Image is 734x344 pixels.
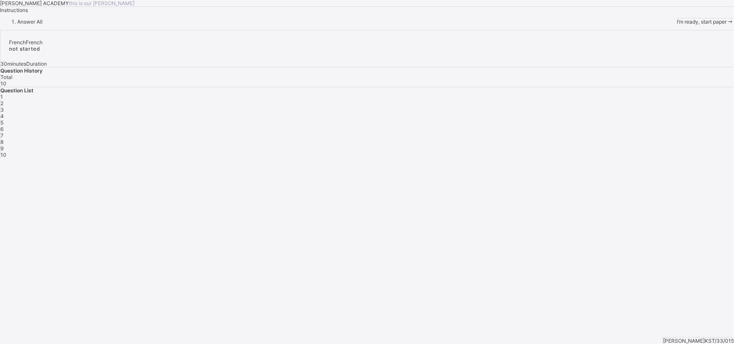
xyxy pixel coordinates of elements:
span: Answer All [17,18,43,25]
span: 7 [0,132,3,139]
span: KST/33/015 [705,338,734,344]
span: Question List [0,87,34,94]
span: 2 [0,100,3,107]
span: 6 [0,126,3,132]
span: Duration [26,61,47,67]
span: 30 minutes [0,61,26,67]
span: 10 [0,152,6,158]
span: I’m ready, start paper [677,18,727,25]
span: 1 [0,94,3,100]
span: 10 [0,80,6,87]
span: Question History [0,67,43,74]
span: not started [9,46,40,52]
span: 4 [0,113,4,119]
span: Total [0,74,12,80]
span: 9 [0,145,3,152]
span: 3 [0,107,4,113]
span: 5 [0,119,3,126]
span: French [26,39,43,46]
span: 8 [0,139,3,145]
span: [PERSON_NAME] [663,338,705,344]
span: French [9,39,26,46]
